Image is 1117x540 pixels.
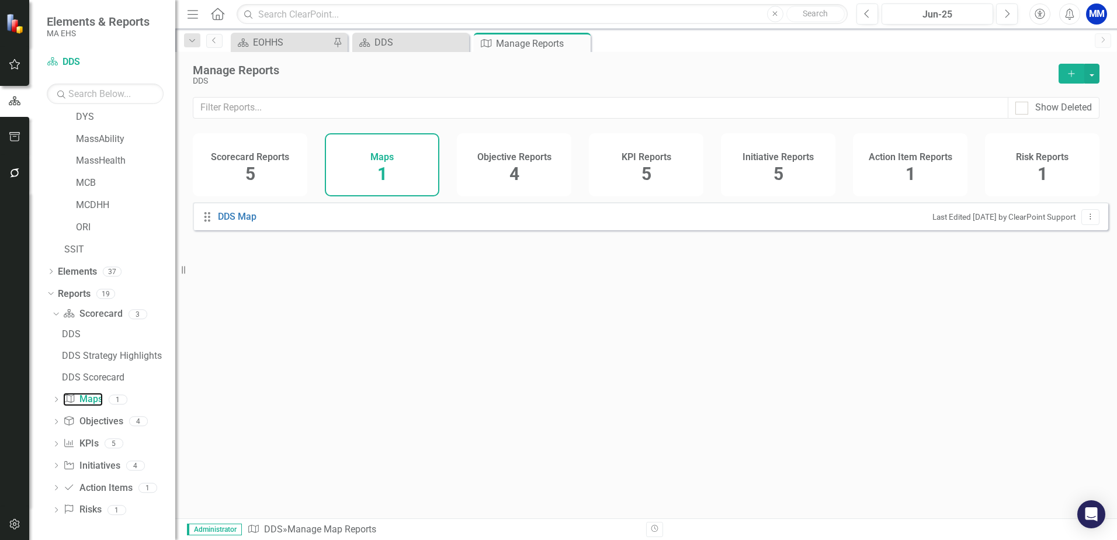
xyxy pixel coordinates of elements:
div: 5 [105,439,123,449]
div: Manage Reports [193,64,1047,77]
div: Jun-25 [886,8,989,22]
a: MassAbility [76,133,175,146]
div: 4 [126,461,145,470]
span: 1 [906,164,915,184]
div: 4 [129,417,148,427]
input: Search Below... [47,84,164,104]
img: ClearPoint Strategy [6,13,26,33]
input: Filter Reports... [193,97,1008,119]
div: 1 [138,483,157,493]
span: Elements & Reports [47,15,150,29]
div: 37 [103,266,122,276]
span: 5 [641,164,651,184]
div: DDS [374,35,466,50]
span: 4 [509,164,519,184]
h4: Initiative Reports [743,152,814,162]
a: MCDHH [76,199,175,212]
a: MCB [76,176,175,190]
a: DYS [76,110,175,124]
a: DDS [264,524,283,535]
h4: KPI Reports [622,152,671,162]
div: 1 [109,394,127,404]
div: EOHHS [253,35,330,50]
div: Open Intercom Messenger [1077,500,1105,528]
button: Jun-25 [882,4,993,25]
a: KPIs [63,437,98,451]
h4: Scorecard Reports [211,152,289,162]
span: Search [803,9,828,18]
div: DDS Strategy Highlights [62,351,175,361]
a: ORI [76,221,175,234]
a: DDS [355,35,466,50]
a: SSIT [64,243,175,257]
small: MA EHS [47,29,150,38]
h4: Maps [370,152,394,162]
div: DDS [193,77,1047,85]
span: Administrator [187,524,242,535]
a: MassHealth [76,154,175,168]
span: 5 [245,164,255,184]
a: DDS [59,325,175,344]
h4: Objective Reports [477,152,551,162]
a: DDS [47,56,164,69]
input: Search ClearPoint... [237,4,848,25]
a: Elements [58,265,97,279]
button: Search [786,6,845,22]
a: DDS Strategy Highlights [59,347,175,365]
a: DDS Map [218,210,259,224]
a: Objectives [63,415,123,428]
small: Last Edited [DATE] by ClearPoint Support [932,212,1076,223]
a: Scorecard [63,307,122,321]
div: DDS Scorecard [62,372,175,383]
span: 1 [1038,164,1047,184]
a: Action Items [63,482,132,495]
span: 5 [773,164,783,184]
a: Initiatives [63,459,120,473]
div: 19 [96,289,115,299]
div: » Manage Map Reports [248,523,637,536]
h4: Action Item Reports [869,152,952,162]
div: Show Deleted [1035,101,1092,115]
h4: Risk Reports [1016,152,1069,162]
div: 3 [129,309,147,319]
div: Manage Reports [496,36,588,51]
div: 1 [107,505,126,515]
button: MM [1086,4,1107,25]
div: DDS [62,329,175,340]
span: 1 [377,164,387,184]
a: Risks [63,503,101,517]
a: DDS Scorecard [59,368,175,387]
a: Maps [63,393,102,406]
a: EOHHS [234,35,330,50]
a: Reports [58,288,91,301]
